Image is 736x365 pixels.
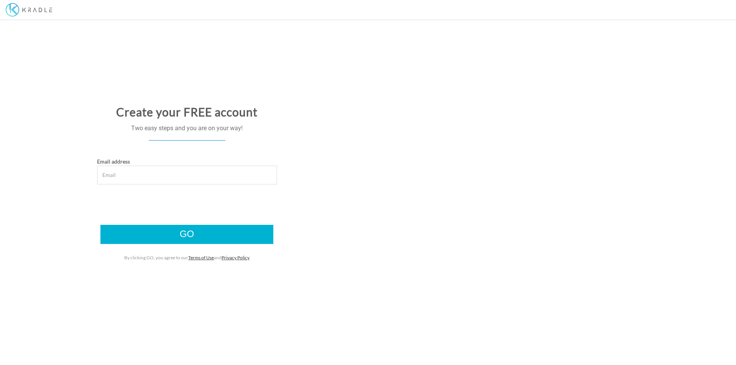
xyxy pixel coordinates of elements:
[222,255,250,260] a: Privacy Policy
[6,106,368,118] h2: Create your FREE account
[97,158,130,165] label: Email address
[100,225,273,244] input: Go
[124,254,250,261] label: By clicking GO, you agree to our and
[188,255,214,260] a: Terms of Use
[6,124,368,133] p: Two easy steps and you are on your way!
[97,165,277,185] input: Email
[6,3,52,16] img: Kradle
